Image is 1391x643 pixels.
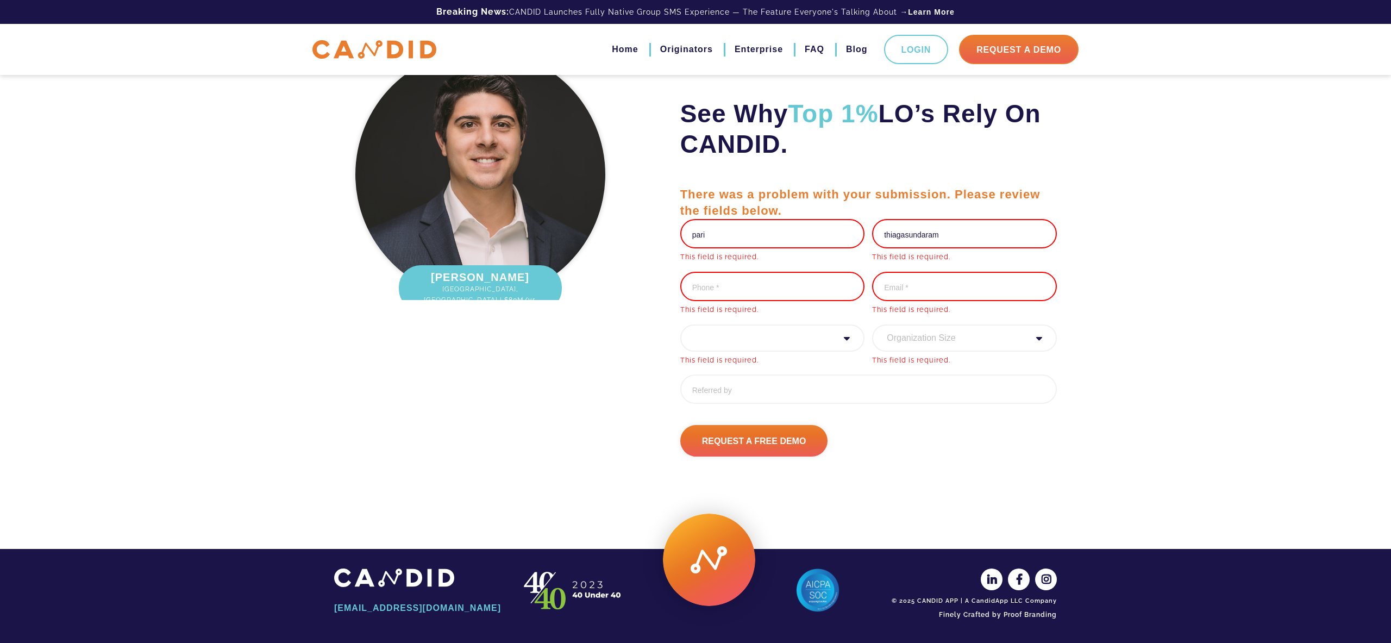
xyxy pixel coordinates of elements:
div: [PERSON_NAME] [399,265,562,311]
a: FAQ [805,40,824,59]
img: Lucas Johnson [355,49,605,299]
div: This field is required. [872,304,1057,316]
input: Phone * [680,272,865,301]
input: Referred by [680,374,1057,404]
b: Breaking News: [436,7,509,17]
a: Blog [846,40,868,59]
a: Learn More [908,7,954,17]
h2: There was a problem with your submission. Please review the fields below. [680,186,1057,219]
img: CANDID APP [334,569,454,586]
span: Top 1% [788,99,878,128]
img: CANDID APP [519,569,628,612]
input: First Name * [680,219,865,248]
a: Login [884,35,949,64]
a: Request A Demo [959,35,1079,64]
div: © 2025 CANDID APP | A CandidApp LLC Company [888,597,1057,605]
div: This field is required. [872,354,1057,367]
div: This field is required. [680,304,865,316]
a: Enterprise [735,40,783,59]
input: Email * [872,272,1057,301]
a: [EMAIL_ADDRESS][DOMAIN_NAME] [334,599,503,617]
div: This field is required. [680,354,865,367]
a: Originators [660,40,713,59]
div: This field is required. [872,251,1057,264]
span: [GEOGRAPHIC_DATA], [GEOGRAPHIC_DATA] | $80M/yr. [410,284,551,305]
h2: See Why LO’s Rely On CANDID. [680,98,1057,159]
input: Last Name * [872,219,1057,248]
img: CANDID APP [312,40,436,59]
div: This field is required. [680,251,865,264]
img: AICPA SOC 2 [796,569,839,612]
input: Request A Free Demo [680,425,828,457]
a: Home [612,40,638,59]
a: Finely Crafted by Proof Branding [888,605,1057,624]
